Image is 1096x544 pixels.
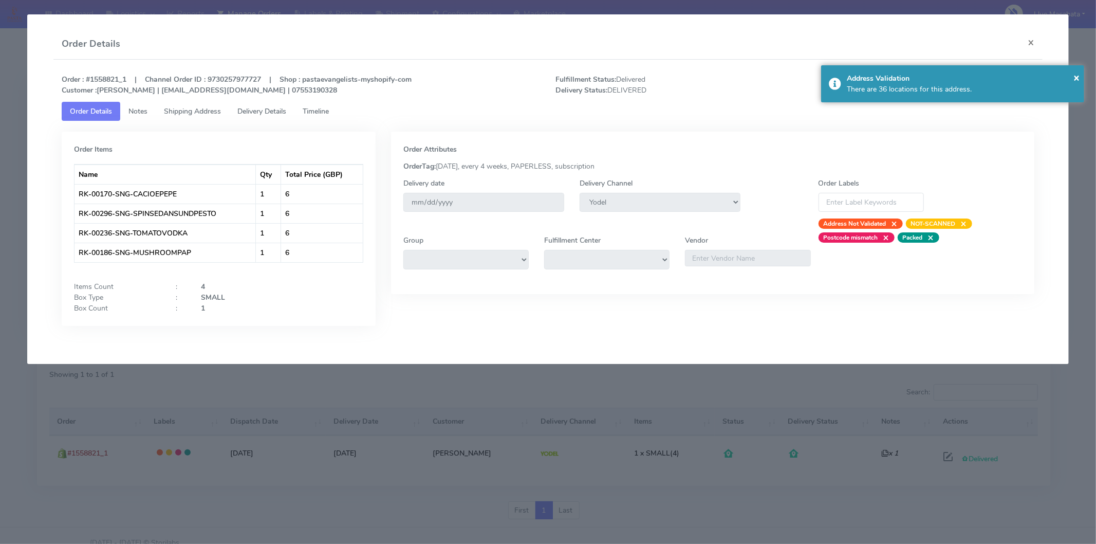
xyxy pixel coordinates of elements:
td: 1 [256,243,282,262]
label: Delivery Channel [580,178,633,189]
div: Address Validation [847,73,1076,84]
div: : [168,292,193,303]
td: 1 [256,204,282,223]
span: Delivery Details [237,106,286,116]
div: [DATE], every 4 weeks, PAPERLESS, subscription [396,161,1030,172]
ul: Tabs [62,102,1034,121]
strong: Address Not Validated [824,220,886,228]
span: × [956,219,967,229]
span: Order Details [70,106,112,116]
strong: Customer : [62,85,97,95]
strong: 1 [201,303,205,313]
strong: Postcode mismatch [824,233,878,242]
strong: SMALL [201,293,225,302]
td: 6 [281,184,363,204]
td: RK-00296-SNG-SPINSEDANSUNDPESTO [75,204,256,223]
label: Group [403,235,423,246]
label: Fulfillment Center [544,235,601,246]
td: 1 [256,184,282,204]
div: : [168,303,193,314]
span: Timeline [303,106,329,116]
td: 1 [256,223,282,243]
strong: NOT-SCANNED [911,220,956,228]
div: Box Count [66,303,168,314]
span: × [1073,70,1080,84]
div: Items Count [66,281,168,292]
td: 6 [281,223,363,243]
div: There are 36 locations for this address. [847,84,1076,95]
strong: OrderTag: [403,161,436,171]
label: Delivery date [403,178,444,189]
span: Notes [128,106,147,116]
strong: Fulfillment Status: [555,75,616,84]
span: × [923,232,934,243]
th: Name [75,165,256,184]
td: 6 [281,204,363,223]
input: Enter Vendor Name [685,250,810,266]
strong: Order Attributes [403,144,457,154]
input: Enter Label Keywords [819,193,924,212]
strong: 4 [201,282,205,292]
td: RK-00236-SNG-TOMATOVODKA [75,223,256,243]
span: Shipping Address [164,106,221,116]
td: RK-00186-SNG-MUSHROOMPAP [75,243,256,262]
th: Total Price (GBP) [281,165,363,184]
span: Delivered DELIVERED [548,74,795,96]
strong: Packed [903,233,923,242]
strong: Order Items [74,144,113,154]
div: : [168,281,193,292]
span: × [878,232,889,243]
label: Vendor [685,235,708,246]
td: 6 [281,243,363,262]
h4: Order Details [62,37,120,51]
strong: Order : #1558821_1 | Channel Order ID : 9730257977727 | Shop : pastaevangelists-myshopify-com [PE... [62,75,412,95]
th: Qty [256,165,282,184]
div: Box Type [66,292,168,303]
label: Order Labels [819,178,860,189]
strong: Delivery Status: [555,85,607,95]
td: RK-00170-SNG-CACIOEPEPE [75,184,256,204]
button: Close [1073,70,1080,85]
span: × [886,219,898,229]
button: Close [1019,29,1043,56]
